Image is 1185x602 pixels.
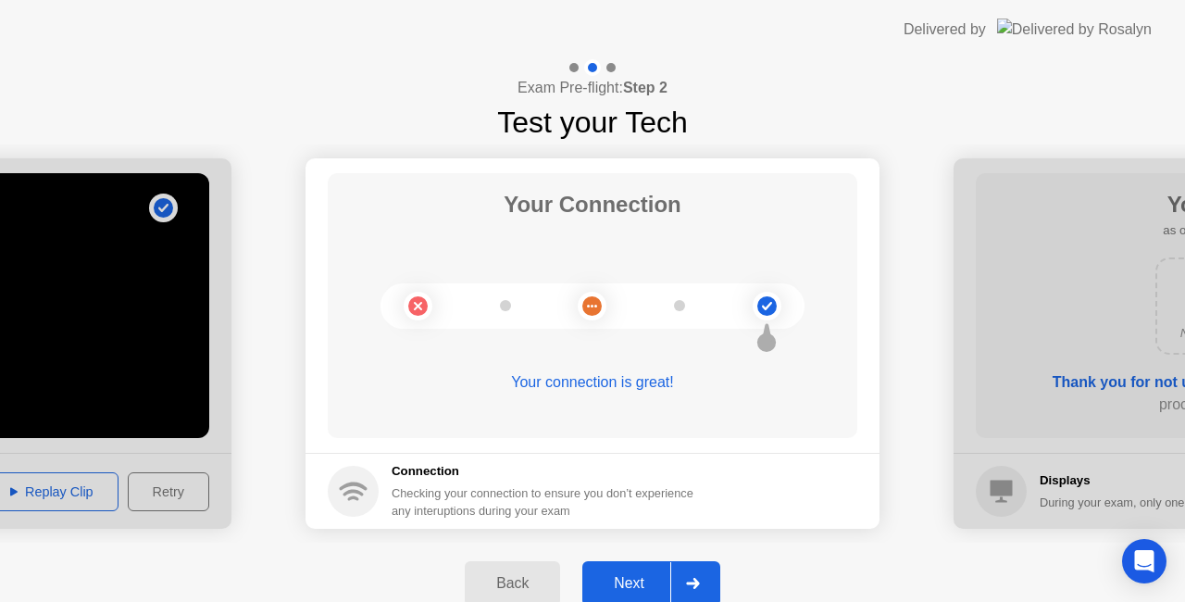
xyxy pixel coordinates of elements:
[328,371,857,394] div: Your connection is great!
[904,19,986,41] div: Delivered by
[623,80,667,95] b: Step 2
[497,100,688,144] h1: Test your Tech
[470,575,555,592] div: Back
[1122,539,1166,583] div: Open Intercom Messenger
[392,462,705,481] h5: Connection
[588,575,670,592] div: Next
[518,77,667,99] h4: Exam Pre-flight:
[392,484,705,520] div: Checking your connection to ensure you don’t experience any interuptions during your exam
[504,188,681,221] h1: Your Connection
[997,19,1152,40] img: Delivered by Rosalyn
